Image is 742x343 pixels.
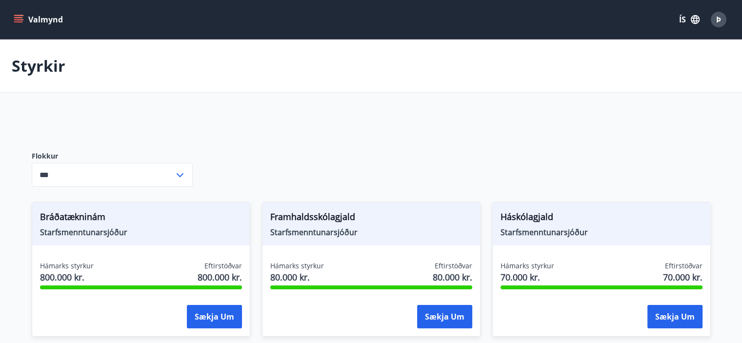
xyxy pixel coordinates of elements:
[707,8,730,31] button: Þ
[433,271,472,283] span: 80.000 kr.
[40,227,242,238] span: Starfsmenntunarsjóður
[435,261,472,271] span: Eftirstöðvar
[501,271,554,283] span: 70.000 kr.
[12,11,67,28] button: menu
[665,261,702,271] span: Eftirstöðvar
[12,55,65,77] p: Styrkir
[674,11,705,28] button: ÍS
[417,305,472,328] button: Sækja um
[501,227,702,238] span: Starfsmenntunarsjóður
[270,210,472,227] span: Framhaldsskólagjald
[187,305,242,328] button: Sækja um
[204,261,242,271] span: Eftirstöðvar
[270,271,324,283] span: 80.000 kr.
[663,271,702,283] span: 70.000 kr.
[647,305,702,328] button: Sækja um
[501,261,554,271] span: Hámarks styrkur
[716,14,721,25] span: Þ
[40,271,94,283] span: 800.000 kr.
[40,261,94,271] span: Hámarks styrkur
[501,210,702,227] span: Háskólagjald
[32,151,193,161] label: Flokkur
[270,227,472,238] span: Starfsmenntunarsjóður
[270,261,324,271] span: Hámarks styrkur
[198,271,242,283] span: 800.000 kr.
[40,210,242,227] span: Bráðatækninám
